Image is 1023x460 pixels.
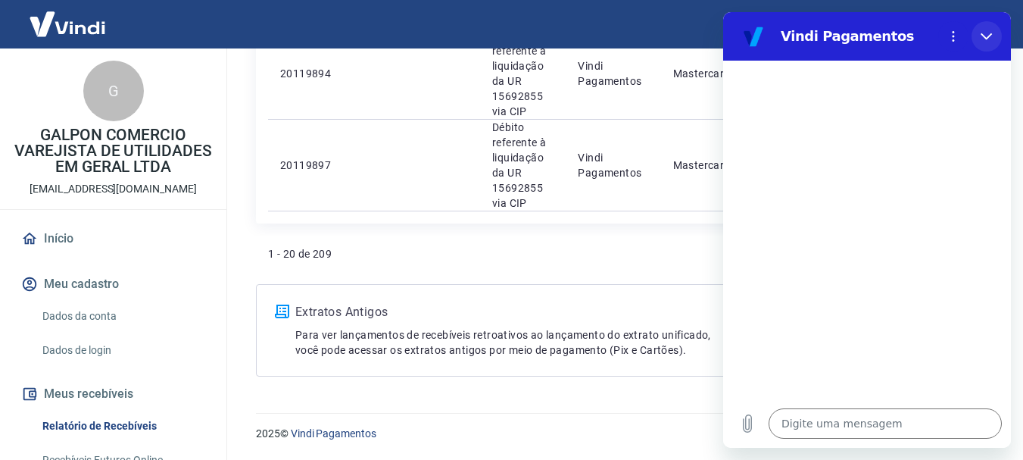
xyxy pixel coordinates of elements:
img: ícone [275,305,289,318]
p: Para ver lançamentos de recebíveis retroativos ao lançamento do extrato unificado, você pode aces... [295,327,820,358]
p: Débito referente à liquidação da UR 15692855 via CIP [492,120,554,211]
a: Dados de login [36,335,208,366]
ul: Pagination [717,236,975,272]
a: Relatório de Recebíveis [36,411,208,442]
p: 20119897 [280,158,354,173]
button: Sair [950,11,1005,39]
p: 1 - 20 de 209 [268,246,332,261]
iframe: Janela de mensagens [723,12,1011,448]
button: Meu cadastro [18,268,208,301]
button: Meus recebíveis [18,377,208,411]
p: 20119894 [280,66,354,81]
a: Vindi Pagamentos [291,427,376,440]
a: Dados da conta [36,301,208,332]
div: G [83,61,144,121]
img: Vindi [18,1,117,47]
p: 2025 © [256,426,987,442]
p: GALPON COMERCIO VAREJISTA DE UTILIDADES EM GERAL LTDA [12,127,214,175]
p: [EMAIL_ADDRESS][DOMAIN_NAME] [30,181,197,197]
p: Vindi Pagamentos [578,58,648,89]
p: Extratos Antigos [295,303,820,321]
p: Mastercard [673,158,778,173]
p: Débito referente à liquidação da UR 15692855 via CIP [492,28,554,119]
p: Mastercard [673,66,778,81]
p: Vindi Pagamentos [578,150,648,180]
a: Início [18,222,208,255]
